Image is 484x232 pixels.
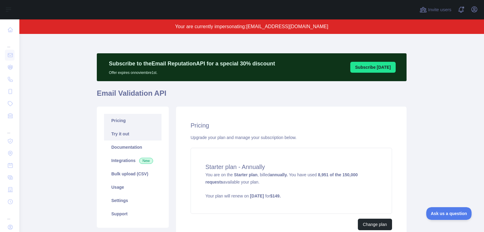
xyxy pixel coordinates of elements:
[109,59,275,68] p: Subscribe to the Email Reputation API for a special 30 % discount
[97,88,407,103] h1: Email Validation API
[205,163,377,171] h4: Starter plan - Annually
[104,194,162,207] a: Settings
[104,207,162,220] a: Support
[104,181,162,194] a: Usage
[205,193,377,199] p: Your plan will renew on for
[109,68,275,75] p: Offer expires on noviembre 1st.
[350,62,396,73] button: Subscribe [DATE]
[246,24,328,29] span: [EMAIL_ADDRESS][DOMAIN_NAME]
[104,154,162,167] a: Integrations New
[104,127,162,141] a: Try it out
[205,172,358,184] strong: 8,951 of the 150,000 requests
[426,207,472,220] iframe: Toggle Customer Support
[250,194,264,198] strong: [DATE]
[270,194,281,198] strong: $ 149 .
[139,158,153,164] span: New
[428,6,451,13] span: Invite users
[418,5,453,15] button: Invite users
[358,219,392,230] button: Change plan
[175,24,246,29] span: Your are currently impersonating:
[191,121,392,130] h2: Pricing
[5,122,15,134] div: ...
[104,141,162,154] a: Documentation
[5,36,15,48] div: ...
[104,114,162,127] a: Pricing
[191,134,392,141] div: Upgrade your plan and manage your subscription below.
[234,172,257,177] strong: Starter plan
[104,167,162,181] a: Bulk upload (CSV)
[270,172,288,177] strong: annually.
[5,208,15,220] div: ...
[205,172,377,199] span: You are on the , billed You have used available your plan.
